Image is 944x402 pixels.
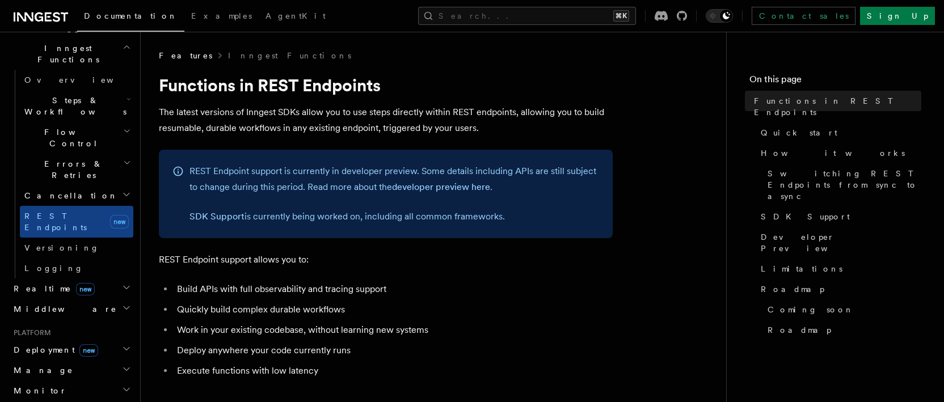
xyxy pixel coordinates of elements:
a: Functions in REST Endpoints [749,91,921,122]
span: Functions in REST Endpoints [754,95,921,118]
a: Roadmap [763,320,921,340]
p: The latest versions of Inngest SDKs allow you to use steps directly within REST endpoints, allowi... [159,104,613,136]
a: REST Endpointsnew [20,206,133,238]
span: Errors & Retries [20,158,123,181]
span: Monitor [9,385,67,396]
span: Steps & Workflows [20,95,127,117]
button: Monitor [9,380,133,401]
a: Documentation [77,3,184,32]
span: Switching REST Endpoints from sync to async [768,168,921,202]
h1: Functions in REST Endpoints [159,75,613,95]
span: SDK Support [761,211,850,222]
span: Middleware [9,303,117,315]
a: SDK Support [756,206,921,227]
span: REST Endpoints [24,211,87,232]
button: Inngest Functions [9,38,133,70]
span: AgentKit [265,11,326,20]
a: Switching REST Endpoints from sync to async [763,163,921,206]
li: Execute functions with low latency [174,363,613,379]
a: Limitations [756,259,921,279]
div: Inngest Functions [9,70,133,278]
a: Versioning [20,238,133,258]
span: Features [159,50,212,61]
span: Examples [191,11,252,20]
span: Platform [9,328,51,337]
a: Sign Up [860,7,935,25]
a: AgentKit [259,3,332,31]
a: Inngest Functions [228,50,351,61]
button: Search...⌘K [418,7,636,25]
p: REST Endpoint support allows you to: [159,252,613,268]
span: Cancellation [20,190,118,201]
span: Quick start [761,127,837,138]
span: new [76,283,95,295]
button: Deploymentnew [9,340,133,360]
li: Work in your existing codebase, without learning new systems [174,322,613,338]
span: Logging [24,264,83,273]
a: Coming soon [763,299,921,320]
button: Toggle dark mode [706,9,733,23]
a: Roadmap [756,279,921,299]
span: Inngest Functions [9,43,123,65]
span: Developer Preview [761,231,921,254]
kbd: ⌘K [613,10,629,22]
a: Logging [20,258,133,278]
span: Manage [9,365,73,376]
button: Steps & Workflows [20,90,133,122]
span: Realtime [9,283,95,294]
span: Versioning [24,243,99,252]
span: Overview [24,75,141,84]
span: Roadmap [768,324,831,336]
span: Deployment [9,344,98,356]
span: Limitations [761,263,842,274]
button: Errors & Retries [20,154,133,185]
a: Contact sales [752,7,855,25]
span: Roadmap [761,283,824,295]
li: Build APIs with full observability and tracing support [174,281,613,297]
h4: On this page [749,73,921,91]
li: Quickly build complex durable workflows [174,302,613,318]
button: Manage [9,360,133,380]
a: Examples [184,3,259,31]
button: Realtimenew [9,278,133,299]
a: developer preview here [392,181,490,192]
span: Coming soon [768,304,854,315]
span: new [79,344,98,357]
li: Deploy anywhere your code currently runs [174,342,613,358]
button: Cancellation [20,185,133,206]
a: Overview [20,70,133,90]
a: Developer Preview [756,227,921,259]
button: Flow Control [20,122,133,154]
button: Middleware [9,299,133,319]
span: Flow Control [20,126,123,149]
a: How it works [756,143,921,163]
p: is currently being worked on, including all common frameworks. [189,209,599,225]
span: How it works [761,147,905,159]
p: REST Endpoint support is currently in developer preview. Some details including APIs are still su... [189,163,599,195]
span: Documentation [84,11,178,20]
span: new [110,215,129,228]
a: SDK Support [189,211,245,222]
a: Quick start [756,122,921,143]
